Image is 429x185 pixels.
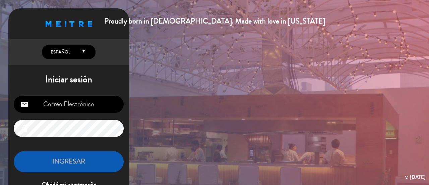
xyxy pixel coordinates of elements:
span: Español [49,49,70,55]
button: INGRESAR [14,151,124,172]
i: lock [20,125,28,133]
input: Correo Electrónico [14,96,124,113]
i: email [20,100,28,108]
h1: Iniciar sesión [8,74,129,85]
div: v. [DATE] [405,173,426,182]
